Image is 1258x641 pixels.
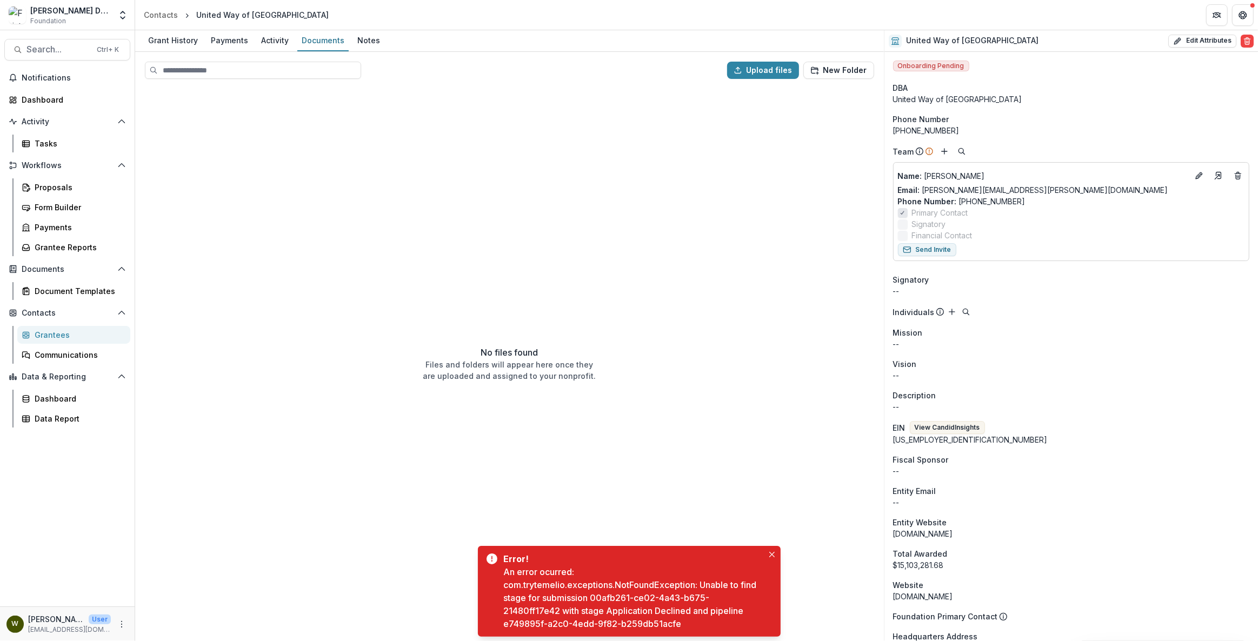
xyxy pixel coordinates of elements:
[893,579,924,591] span: Website
[955,145,968,158] button: Search
[12,620,19,627] div: Wes
[912,207,968,218] span: Primary Contact
[946,305,959,318] button: Add
[893,559,1249,571] div: $15,103,281.68
[28,625,111,635] p: [EMAIL_ADDRESS][DOMAIN_NAME]
[1232,169,1244,182] button: Deletes
[1206,4,1228,26] button: Partners
[893,113,949,125] span: Phone Number
[17,218,130,236] a: Payments
[893,517,947,528] span: Entity Website
[35,202,122,213] div: Form Builder
[898,243,956,256] button: Send Invite
[893,592,953,601] a: [DOMAIN_NAME]
[893,497,1249,508] div: --
[4,304,130,322] button: Open Contacts
[353,30,384,51] a: Notes
[1168,35,1236,48] button: Edit Attributes
[17,238,130,256] a: Grantee Reports
[727,62,799,79] button: Upload files
[893,285,1249,297] div: --
[898,170,1188,182] p: [PERSON_NAME]
[139,7,333,23] nav: breadcrumb
[35,222,122,233] div: Payments
[898,184,1168,196] a: Email: [PERSON_NAME][EMAIL_ADDRESS][PERSON_NAME][DOMAIN_NAME]
[30,5,111,16] div: [PERSON_NAME] Data Sandbox
[144,32,202,48] div: Grant History
[898,170,1188,182] a: Name: [PERSON_NAME]
[938,145,951,158] button: Add
[4,91,130,109] a: Dashboard
[35,393,122,404] div: Dashboard
[893,401,1249,412] p: --
[481,346,538,359] p: No files found
[17,410,130,428] a: Data Report
[22,265,113,274] span: Documents
[893,528,1249,539] div: [DOMAIN_NAME]
[4,261,130,278] button: Open Documents
[893,434,1249,445] div: [US_EMPLOYER_IDENTIFICATION_NUMBER]
[4,157,130,174] button: Open Workflows
[22,117,113,126] span: Activity
[22,94,122,105] div: Dashboard
[30,16,66,26] span: Foundation
[893,422,906,433] p: EIN
[893,327,923,338] span: Mission
[893,146,914,157] p: Team
[960,305,973,318] button: Search
[893,94,1249,105] div: United Way of [GEOGRAPHIC_DATA]
[257,30,293,51] a: Activity
[893,358,917,370] span: Vision
[35,182,122,193] div: Proposals
[17,390,130,408] a: Dashboard
[257,32,293,48] div: Activity
[35,329,122,340] div: Grantees
[893,82,908,94] span: DBA
[22,372,113,382] span: Data & Reporting
[9,6,26,24] img: Frist Data Sandbox
[35,285,122,297] div: Document Templates
[423,359,596,382] p: Files and folders will appear here once they are uploaded and assigned to your nonprofit.
[893,611,998,622] p: Foundation Primary Contact
[1193,169,1206,182] button: Edit
[893,370,1249,381] p: --
[297,32,349,48] div: Documents
[17,346,130,364] a: Communications
[4,69,130,86] button: Notifications
[35,242,122,253] div: Grantee Reports
[139,7,182,23] a: Contacts
[207,30,252,51] a: Payments
[35,138,122,149] div: Tasks
[26,44,90,55] span: Search...
[22,309,113,318] span: Contacts
[297,30,349,51] a: Documents
[4,368,130,385] button: Open Data & Reporting
[196,9,329,21] div: United Way of [GEOGRAPHIC_DATA]
[1232,4,1254,26] button: Get Help
[504,552,759,565] div: Error!
[353,32,384,48] div: Notes
[912,230,973,241] span: Financial Contact
[17,178,130,196] a: Proposals
[4,113,130,130] button: Open Activity
[893,390,936,401] span: Description
[17,282,130,300] a: Document Templates
[35,413,122,424] div: Data Report
[504,565,763,630] div: An error ocurred: com.trytemelio.exceptions.NotFoundException: Unable to find stage for submissio...
[22,161,113,170] span: Workflows
[95,44,121,56] div: Ctrl + K
[115,4,130,26] button: Open entity switcher
[766,548,778,561] button: Close
[912,218,946,230] span: Signatory
[35,349,122,360] div: Communications
[17,198,130,216] a: Form Builder
[144,30,202,51] a: Grant History
[893,338,1249,350] p: --
[22,74,126,83] span: Notifications
[207,32,252,48] div: Payments
[893,125,1249,136] div: [PHONE_NUMBER]
[144,9,178,21] div: Contacts
[17,135,130,152] a: Tasks
[1241,35,1254,48] button: Delete
[898,171,922,181] span: Name :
